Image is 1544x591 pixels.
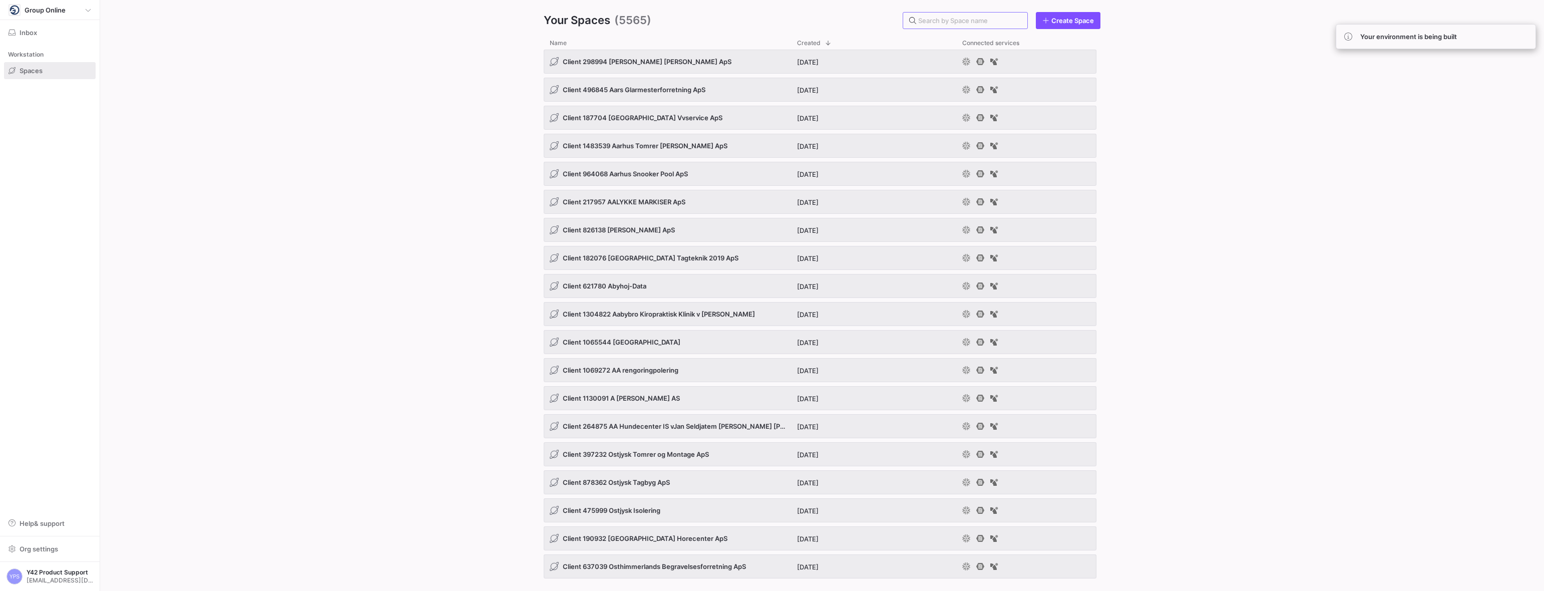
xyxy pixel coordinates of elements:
[544,554,1096,582] div: Press SPACE to select this row.
[797,479,819,487] span: [DATE]
[918,17,1019,25] input: Search by Space name
[797,339,819,347] span: [DATE]
[797,226,819,234] span: [DATE]
[544,470,1096,498] div: Press SPACE to select this row.
[544,190,1096,218] div: Press SPACE to select this row.
[544,386,1096,414] div: Press SPACE to select this row.
[7,568,23,584] div: YPS
[797,254,819,262] span: [DATE]
[797,40,821,47] span: Created
[797,86,819,94] span: [DATE]
[20,29,37,37] span: Inbox
[544,498,1096,526] div: Press SPACE to select this row.
[4,540,96,557] button: Org settings
[563,226,675,234] span: Client 826138 [PERSON_NAME] ApS
[797,507,819,515] span: [DATE]
[544,218,1096,246] div: Press SPACE to select this row.
[544,526,1096,554] div: Press SPACE to select this row.
[563,170,688,178] span: Client 964068 Aarhus Snooker Pool ApS
[797,423,819,431] span: [DATE]
[797,282,819,290] span: [DATE]
[544,302,1096,330] div: Press SPACE to select this row.
[544,330,1096,358] div: Press SPACE to select this row.
[544,358,1096,386] div: Press SPACE to select this row.
[4,62,96,79] a: Spaces
[797,311,819,319] span: [DATE]
[563,422,785,430] span: Client 264875 AA Hundecenter IS vJan Seldjatem [PERSON_NAME] [PERSON_NAME]
[797,451,819,459] span: [DATE]
[563,114,722,122] span: Client 187704 [GEOGRAPHIC_DATA] Vvservice ApS
[544,50,1096,78] div: Press SPACE to select this row.
[563,562,746,570] span: Client 637039 Osthimmerlands Begravelsesforretning ApS
[1360,33,1457,41] span: Your environment is being built
[563,478,670,486] span: Client 878362 Ostjysk Tagbyg ApS
[563,198,685,206] span: Client 217957 AALYKKE MARKISER ApS
[563,506,660,514] span: Client 475999 Ostjysk Isolering
[563,394,680,402] span: Client 1130091 A [PERSON_NAME] AS
[544,106,1096,134] div: Press SPACE to select this row.
[797,142,819,150] span: [DATE]
[20,545,58,553] span: Org settings
[544,442,1096,470] div: Press SPACE to select this row.
[1036,12,1100,29] a: Create Space
[544,162,1096,190] div: Press SPACE to select this row.
[4,24,96,41] button: Inbox
[563,534,727,542] span: Client 190932 [GEOGRAPHIC_DATA] Horecenter ApS
[544,246,1096,274] div: Press SPACE to select this row.
[563,58,731,66] span: Client 298994 [PERSON_NAME] [PERSON_NAME] ApS
[27,577,93,584] span: [EMAIL_ADDRESS][DOMAIN_NAME]
[563,142,727,150] span: Client 1483539 Aarhus Tomrer [PERSON_NAME] ApS
[4,566,96,587] button: YPSY42 Product Support[EMAIL_ADDRESS][DOMAIN_NAME]
[563,282,646,290] span: Client 621780 Abyhoj-Data
[797,198,819,206] span: [DATE]
[797,58,819,66] span: [DATE]
[563,86,705,94] span: Client 496845 Aars Glarmesterforretning ApS
[544,414,1096,442] div: Press SPACE to select this row.
[797,367,819,375] span: [DATE]
[544,12,610,29] span: Your Spaces
[27,569,93,576] span: Y42 Product Support
[563,254,738,262] span: Client 182076 [GEOGRAPHIC_DATA] Tagteknik 2019 ApS
[563,310,755,318] span: Client 1304822 Aabybro Kiropraktisk Klinik v [PERSON_NAME]
[563,366,678,374] span: Client 1069272 AA rengoringpolering
[20,519,65,527] span: Help & support
[797,114,819,122] span: [DATE]
[4,47,96,62] div: Workstation
[563,338,680,346] span: Client 1065544 [GEOGRAPHIC_DATA]
[544,274,1096,302] div: Press SPACE to select this row.
[614,12,651,29] span: (5565)
[4,515,96,532] button: Help& support
[962,40,1019,47] span: Connected services
[550,40,567,47] span: Name
[797,170,819,178] span: [DATE]
[563,450,709,458] span: Client 397232 Ostjysk Tomrer og Montage ApS
[544,78,1096,106] div: Press SPACE to select this row.
[4,546,96,554] a: Org settings
[797,395,819,403] span: [DATE]
[20,67,43,75] span: Spaces
[544,134,1096,162] div: Press SPACE to select this row.
[10,5,20,15] img: https://storage.googleapis.com/y42-prod-data-exchange/images/yakPloC5i6AioCi4fIczWrDfRkcT4LKn1FCT...
[1051,17,1094,25] span: Create Space
[797,535,819,543] span: [DATE]
[797,563,819,571] span: [DATE]
[25,6,66,14] span: Group Online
